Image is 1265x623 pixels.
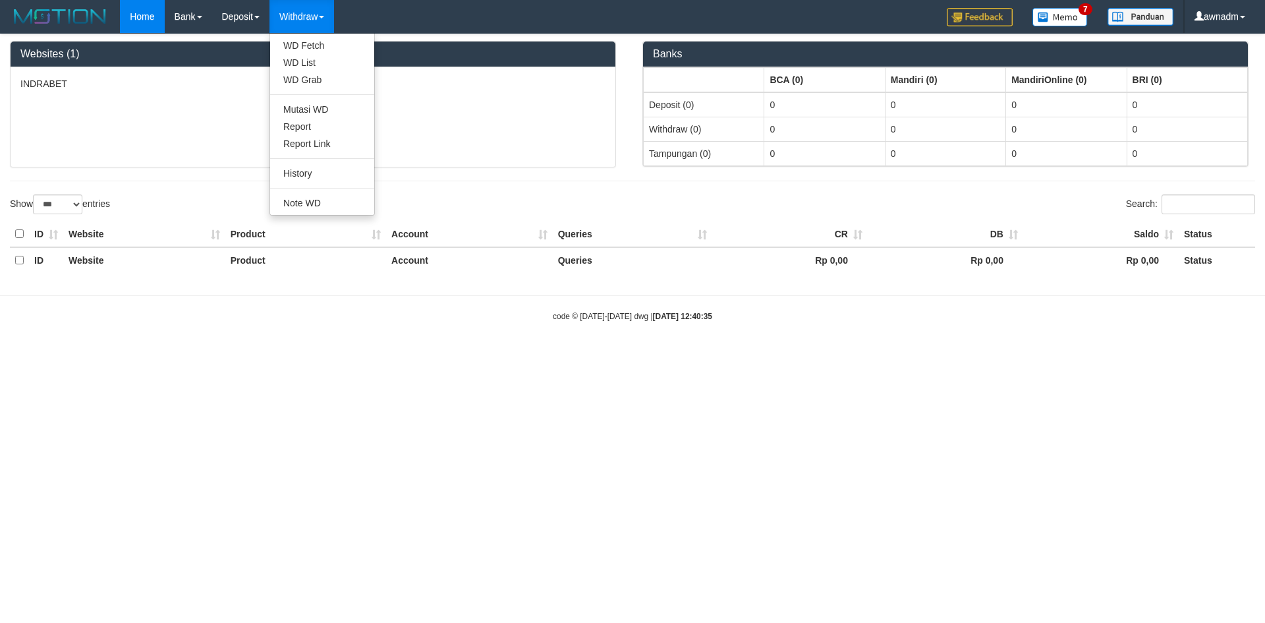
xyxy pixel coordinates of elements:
td: 0 [1127,117,1247,141]
th: Queries [553,247,712,273]
a: History [270,165,374,182]
td: 0 [885,141,1005,165]
th: Rp 0,00 [712,247,868,273]
td: 0 [764,92,885,117]
td: Deposit (0) [644,92,764,117]
th: DB [868,222,1023,247]
th: Rp 0,00 [868,247,1023,273]
th: CR [712,222,868,247]
th: Group: activate to sort column ascending [885,67,1005,92]
td: 0 [885,117,1005,141]
h3: Websites (1) [20,48,605,60]
strong: [DATE] 12:40:35 [653,312,712,321]
th: Status [1179,247,1255,273]
th: Account [386,247,553,273]
select: Showentries [33,194,82,214]
img: panduan.png [1108,8,1173,26]
a: Note WD [270,194,374,212]
td: 0 [764,141,885,165]
a: WD List [270,54,374,71]
span: 7 [1079,3,1092,15]
th: Group: activate to sort column ascending [1006,67,1127,92]
img: Feedback.jpg [947,8,1013,26]
p: INDRABET [20,77,605,90]
th: Product [225,222,386,247]
td: Withdraw (0) [644,117,764,141]
a: WD Fetch [270,37,374,54]
input: Search: [1162,194,1255,214]
th: Rp 0,00 [1023,247,1179,273]
th: Website [63,222,225,247]
a: Report Link [270,135,374,152]
td: 0 [1127,141,1247,165]
img: Button%20Memo.svg [1032,8,1088,26]
a: WD Grab [270,71,374,88]
td: 0 [764,117,885,141]
th: ID [29,222,63,247]
label: Show entries [10,194,110,214]
img: MOTION_logo.png [10,7,110,26]
td: 0 [1006,117,1127,141]
th: Queries [553,222,712,247]
th: Group: activate to sort column ascending [1127,67,1247,92]
th: Status [1179,222,1255,247]
td: 0 [1127,92,1247,117]
th: Saldo [1023,222,1179,247]
th: Group: activate to sort column ascending [764,67,885,92]
h3: Banks [653,48,1238,60]
small: code © [DATE]-[DATE] dwg | [553,312,712,321]
th: Group: activate to sort column ascending [644,67,764,92]
a: Mutasi WD [270,101,374,118]
th: Product [225,247,386,273]
th: Account [386,222,553,247]
th: ID [29,247,63,273]
a: Report [270,118,374,135]
td: 0 [1006,141,1127,165]
label: Search: [1126,194,1255,214]
td: Tampungan (0) [644,141,764,165]
td: 0 [885,92,1005,117]
th: Website [63,247,225,273]
td: 0 [1006,92,1127,117]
